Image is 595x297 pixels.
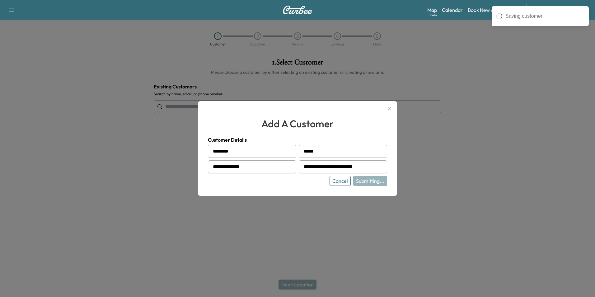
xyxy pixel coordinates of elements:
[468,6,520,14] a: Book New Appointment
[330,176,351,186] button: Cancel
[430,13,437,17] div: Beta
[208,116,387,131] h2: add a customer
[442,6,463,14] a: Calendar
[283,6,312,14] img: Curbee Logo
[505,12,584,20] div: Saving customer
[208,136,387,144] h4: Customer Details
[427,6,437,14] a: MapBeta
